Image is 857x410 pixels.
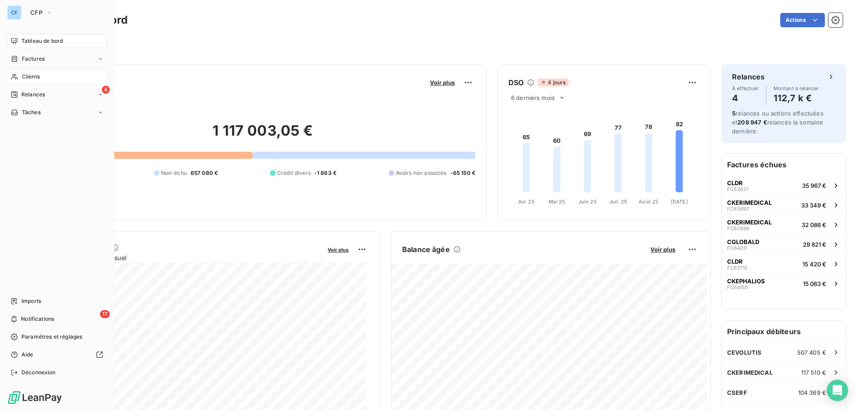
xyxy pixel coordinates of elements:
button: Voir plus [648,245,678,253]
h6: Balance âgée [402,244,450,255]
span: 657 080 € [191,169,218,177]
span: FC63896 [727,226,749,231]
span: Clients [22,73,40,81]
span: Crédit divers [277,169,311,177]
span: -65 150 € [450,169,475,177]
span: -1 863 € [314,169,337,177]
h6: Relances [732,71,765,82]
span: CKERIMEDICAL [727,219,772,226]
tspan: Juil. 25 [609,199,627,205]
span: Déconnexion [21,369,56,377]
span: 32 086 € [802,221,826,228]
span: Tableau de bord [21,37,63,45]
span: CKEPHALIOS [727,277,765,285]
span: CLDR [727,179,743,186]
span: 15 420 € [803,261,826,268]
span: Imports [21,297,41,305]
span: 4 jours [538,79,568,87]
a: Aide [7,348,107,362]
tspan: Mai 25 [549,199,565,205]
button: CLDRFC6371215 420 € [722,254,846,273]
span: CSERF [727,389,747,396]
span: Voir plus [430,79,455,86]
button: CKERIMEDICALFC6389632 086 € [722,215,846,234]
span: 29 821 € [803,241,826,248]
div: Open Intercom Messenger [827,380,848,401]
span: FC63897 [727,206,749,211]
button: CGLOBALDFC6401129 821 € [722,234,846,254]
span: 5 [732,110,736,117]
button: Voir plus [325,245,351,253]
span: relances ou actions effectuées et relancés la semaine dernière. [732,110,824,135]
h2: 1 117 003,05 € [50,122,475,149]
span: Tâches [22,108,41,116]
h6: DSO [508,77,524,88]
button: Actions [780,13,825,27]
span: CKERIMEDICAL [727,199,772,206]
button: CKERIMEDICALFC6389733 349 € [722,195,846,215]
span: À effectuer [732,86,759,91]
span: 4 [102,86,110,94]
span: Chiffre d'affaires mensuel [50,253,321,262]
button: CLDRFC6362135 967 € [722,175,846,195]
span: 33 349 € [801,202,826,209]
span: Notifications [21,315,54,323]
div: CF [7,5,21,20]
span: 17 [100,310,110,318]
button: Voir plus [427,79,458,87]
span: CLDR [727,258,743,265]
span: 104 369 € [798,389,826,396]
span: 117 510 € [801,369,826,376]
h6: Factures échues [722,154,846,175]
span: Relances [21,91,45,99]
span: CEVOLUTIS [727,349,761,356]
span: FC64011 [727,245,747,251]
span: Voir plus [328,247,349,253]
span: Paramètres et réglages [21,333,82,341]
button: CKEPHALIOSFC6415515 063 € [722,273,846,293]
span: CKERIMEDICAL [727,369,773,376]
tspan: [DATE] [671,199,688,205]
span: CGLOBALD [727,238,759,245]
span: Aide [21,351,33,359]
tspan: Juin 25 [578,199,597,205]
span: FC63712 [727,265,748,270]
span: Avoirs non associés [396,169,447,177]
tspan: Août 25 [639,199,658,205]
h4: 112,7 k € [774,91,819,105]
span: CFP [30,9,42,16]
span: Non-échu [161,169,187,177]
tspan: Avr. 25 [518,199,535,205]
span: 15 063 € [803,280,826,287]
span: FC63621 [727,186,748,192]
span: 208 947 € [737,119,767,126]
span: Voir plus [650,246,675,253]
img: Logo LeanPay [7,390,62,405]
h6: Principaux débiteurs [722,321,846,342]
span: 6 derniers mois [511,94,555,101]
span: Montant à relancer [774,86,819,91]
span: Factures [22,55,45,63]
span: 507 405 € [797,349,826,356]
h4: 4 [732,91,759,105]
span: FC64155 [727,285,748,290]
span: 35 967 € [802,182,826,189]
